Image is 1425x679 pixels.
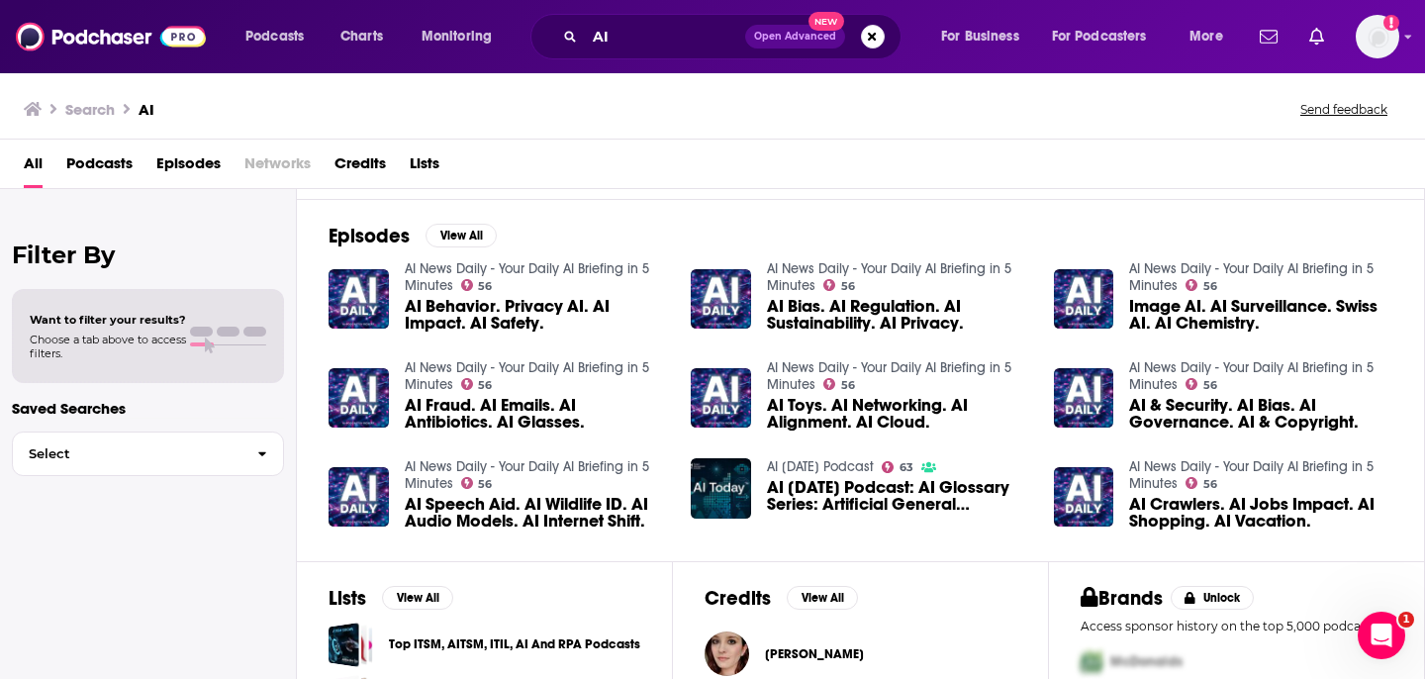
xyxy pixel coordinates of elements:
[328,21,395,52] a: Charts
[1186,279,1217,291] a: 56
[422,23,492,50] span: Monitoring
[1129,496,1392,530] span: AI Crawlers. AI Jobs Impact. AI Shopping. AI Vacation.
[329,623,373,667] a: Top ITSM, AITSM, ITIL, AI And RPA Podcasts
[1081,619,1392,633] p: Access sponsor history on the top 5,000 podcasts.
[1176,21,1248,52] button: open menu
[691,269,751,330] a: AI Bias. AI Regulation. AI Sustainability. AI Privacy.
[585,21,745,52] input: Search podcasts, credits, & more...
[329,368,389,429] img: AI Fraud. AI Emails. AI Antibiotics. AI Glasses.
[1356,15,1399,58] button: Show profile menu
[1356,15,1399,58] span: Logged in as high10media
[767,479,1030,513] span: AI [DATE] Podcast: AI Glossary Series: Artificial General Intelligence (AGI), Strong AI, Weak AI,...
[405,458,649,492] a: AI News Daily - Your Daily AI Briefing in 5 Minutes
[1129,260,1374,294] a: AI News Daily - Your Daily AI Briefing in 5 Minutes
[1383,15,1399,31] svg: Add a profile image
[1081,586,1163,611] h2: Brands
[1054,368,1114,429] img: AI & Security. AI Bias. AI Governance. AI & Copyright.
[329,224,497,248] a: EpisodesView All
[461,279,493,291] a: 56
[1186,477,1217,489] a: 56
[1129,359,1374,393] a: AI News Daily - Your Daily AI Briefing in 5 Minutes
[549,14,920,59] div: Search podcasts, credits, & more...
[408,21,518,52] button: open menu
[1186,378,1217,390] a: 56
[767,260,1011,294] a: AI News Daily - Your Daily AI Briefing in 5 Minutes
[389,633,640,655] a: Top ITSM, AITSM, ITIL, AI And RPA Podcasts
[329,467,389,528] img: AI Speech Aid. AI Wildlife ID. AI Audio Models. AI Internet Shift.
[767,397,1030,431] span: AI Toys. AI Networking. AI Alignment. AI Cloud.
[1358,612,1405,659] iframe: Intercom live chat
[12,432,284,476] button: Select
[478,381,492,390] span: 56
[382,586,453,610] button: View All
[754,32,836,42] span: Open Advanced
[405,496,668,530] a: AI Speech Aid. AI Wildlife ID. AI Audio Models. AI Internet Shift.
[808,12,844,31] span: New
[426,224,497,247] button: View All
[410,147,439,188] span: Lists
[65,100,115,119] h3: Search
[24,147,43,188] a: All
[823,279,855,291] a: 56
[1054,269,1114,330] img: Image AI. AI Surveillance. Swiss AI. AI Chemistry.
[767,298,1030,332] span: AI Bias. AI Regulation. AI Sustainability. AI Privacy.
[405,397,668,431] a: AI Fraud. AI Emails. AI Antibiotics. AI Glasses.
[1129,397,1392,431] a: AI & Security. AI Bias. AI Governance. AI & Copyright.
[1203,480,1217,489] span: 56
[691,368,751,429] img: AI Toys. AI Networking. AI Alignment. AI Cloud.
[244,147,311,188] span: Networks
[1356,15,1399,58] img: User Profile
[1189,23,1223,50] span: More
[12,241,284,269] h2: Filter By
[882,461,913,473] a: 63
[1052,23,1147,50] span: For Podcasters
[139,100,154,119] h3: AI
[12,399,284,418] p: Saved Searches
[66,147,133,188] a: Podcasts
[691,458,751,519] img: AI Today Podcast: AI Glossary Series: Artificial General Intelligence (AGI), Strong AI, Weak AI, ...
[329,586,453,611] a: ListsView All
[1203,381,1217,390] span: 56
[841,381,855,390] span: 56
[705,586,771,611] h2: Credits
[927,21,1044,52] button: open menu
[1294,101,1393,118] button: Send feedback
[705,631,749,676] img: Aimée Carter
[461,378,493,390] a: 56
[765,646,864,662] a: Aimée Carter
[767,359,1011,393] a: AI News Daily - Your Daily AI Briefing in 5 Minutes
[30,313,186,327] span: Want to filter your results?
[13,447,241,460] span: Select
[1129,298,1392,332] a: Image AI. AI Surveillance. Swiss AI. AI Chemistry.
[16,18,206,55] img: Podchaser - Follow, Share and Rate Podcasts
[478,282,492,291] span: 56
[1171,586,1255,610] button: Unlock
[1054,467,1114,528] img: AI Crawlers. AI Jobs Impact. AI Shopping. AI Vacation.
[329,224,410,248] h2: Episodes
[478,480,492,489] span: 56
[334,147,386,188] a: Credits
[941,23,1019,50] span: For Business
[823,378,855,390] a: 56
[1039,21,1176,52] button: open menu
[787,586,858,610] button: View All
[30,333,186,360] span: Choose a tab above to access filters.
[767,479,1030,513] a: AI Today Podcast: AI Glossary Series: Artificial General Intelligence (AGI), Strong AI, Weak AI, ...
[340,23,383,50] span: Charts
[156,147,221,188] a: Episodes
[232,21,330,52] button: open menu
